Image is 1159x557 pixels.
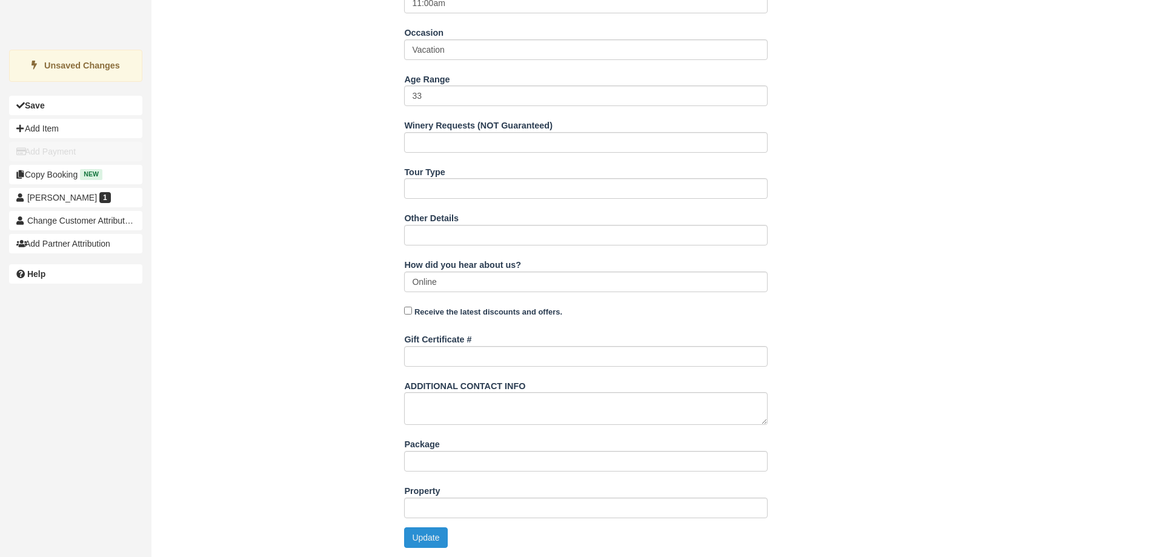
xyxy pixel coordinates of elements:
button: Copy Booking New [9,165,142,184]
button: Save [9,96,142,115]
button: Add Item [9,119,142,138]
span: New [80,169,102,179]
input: Receive the latest discounts and offers. [404,307,412,315]
label: ADDITIONAL CONTACT INFO [404,376,525,393]
button: Add Partner Attribution [9,234,142,253]
label: Tour Type [404,162,445,179]
label: Property [404,481,440,498]
a: [PERSON_NAME] 1 [9,188,142,207]
label: Occasion [404,22,443,39]
span: 1 [99,192,111,203]
a: Help [9,264,142,284]
label: Age Range [404,69,450,86]
strong: Receive the latest discounts and offers. [414,307,562,316]
label: Winery Requests (NOT Guaranteed) [404,115,553,132]
strong: Unsaved Changes [44,61,120,70]
label: Gift Certificate # [404,329,471,346]
b: Help [27,269,45,279]
b: Save [25,101,45,110]
span: [PERSON_NAME] [27,193,97,202]
button: Add Payment [9,142,142,161]
label: Other Details [404,208,459,225]
label: Package [404,434,439,451]
button: Change Customer Attribution [9,211,142,230]
span: Change Customer Attribution [27,216,136,225]
label: How did you hear about us? [404,255,521,272]
button: Update [404,527,447,548]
